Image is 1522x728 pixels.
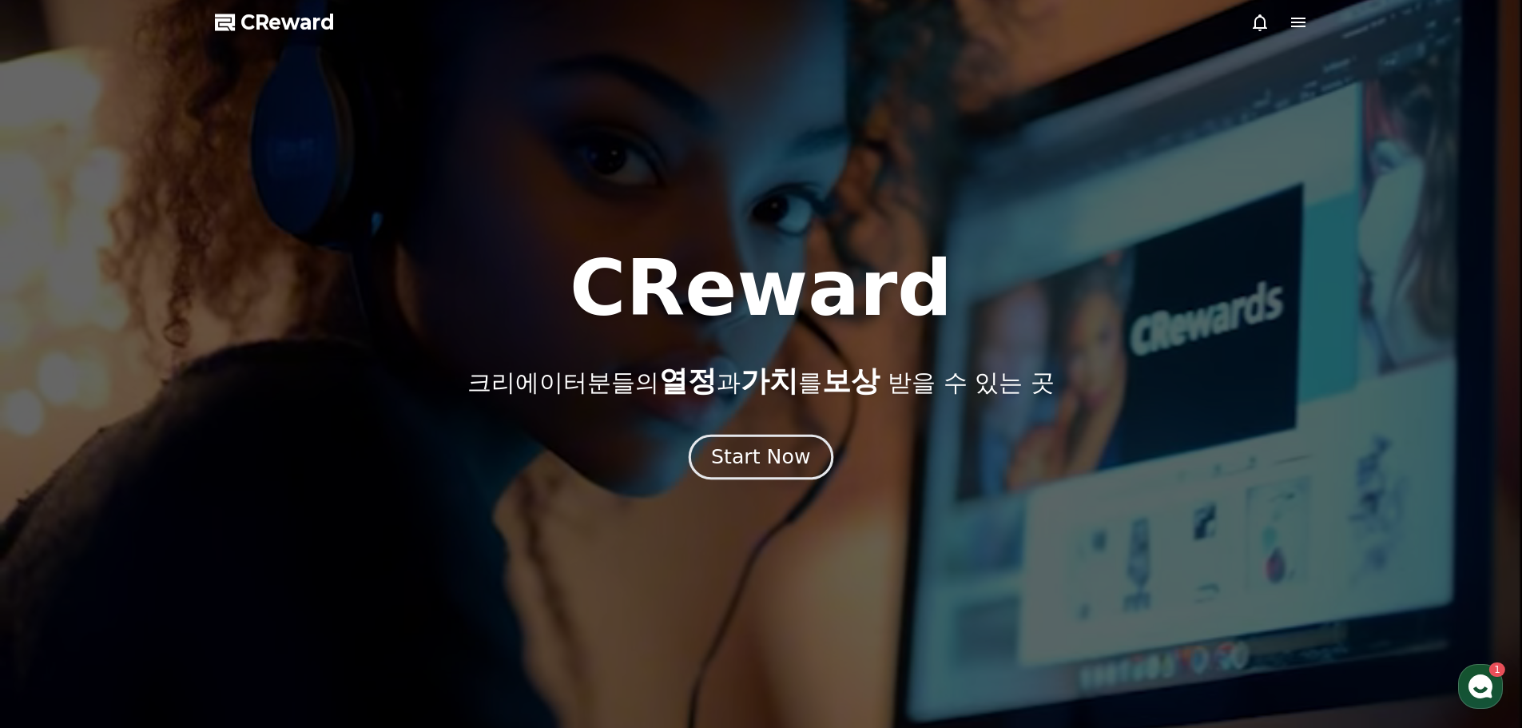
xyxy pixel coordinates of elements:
[741,364,798,397] span: 가치
[162,506,168,519] span: 1
[822,364,880,397] span: 보상
[240,10,335,35] span: CReward
[206,507,307,547] a: 설정
[50,531,60,543] span: 홈
[467,365,1054,397] p: 크리에이터분들의 과 를 받을 수 있는 곳
[711,444,810,471] div: Start Now
[247,531,266,543] span: 설정
[105,507,206,547] a: 1대화
[659,364,717,397] span: 열정
[146,531,165,544] span: 대화
[692,452,830,467] a: Start Now
[689,434,833,479] button: Start Now
[215,10,335,35] a: CReward
[570,250,952,327] h1: CReward
[5,507,105,547] a: 홈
